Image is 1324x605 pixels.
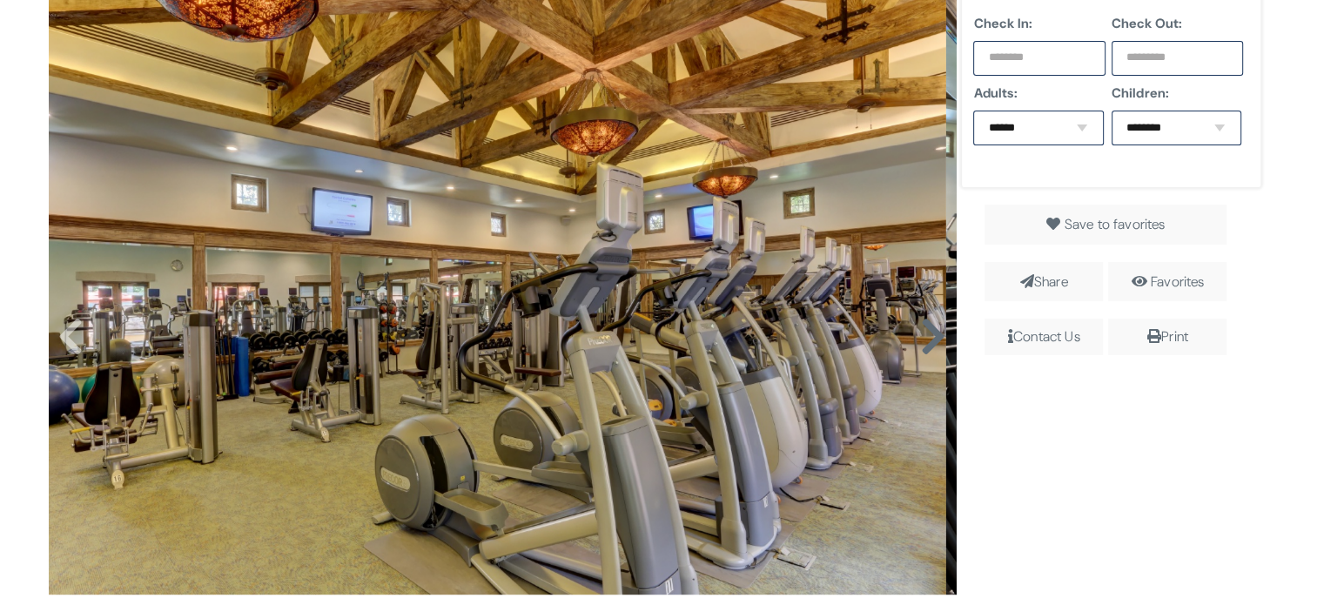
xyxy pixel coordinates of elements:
a: Favorites [1151,272,1204,291]
span: Save to favorites [1065,215,1166,233]
label: Check In: [973,13,1106,34]
div: Print [1115,326,1220,348]
span: Share [985,262,1103,302]
span: Contact Us [985,319,1103,355]
label: Children: [1112,83,1244,104]
label: Check Out: [1112,13,1244,34]
label: Adults: [973,83,1106,104]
